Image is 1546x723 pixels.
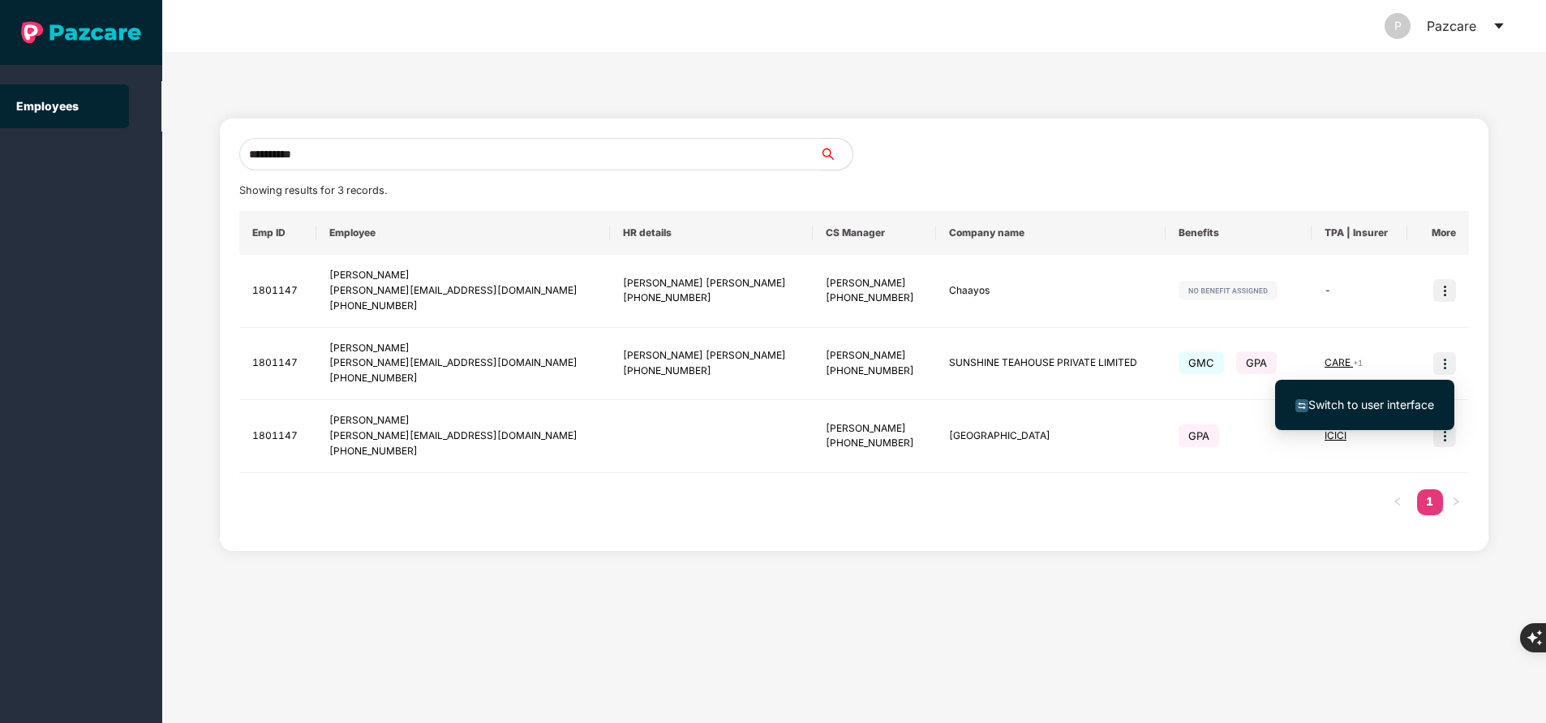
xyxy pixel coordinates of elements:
[1433,352,1456,375] img: icon
[1325,356,1353,368] span: CARE
[936,328,1166,401] td: SUNSHINE TEAHOUSE PRIVATE LIMITED
[1385,489,1411,515] li: Previous Page
[1394,13,1402,39] span: P
[623,348,800,364] div: [PERSON_NAME] [PERSON_NAME]
[316,211,611,255] th: Employee
[1451,497,1461,506] span: right
[826,421,922,437] div: [PERSON_NAME]
[826,436,922,451] div: [PHONE_NUMBER]
[1417,489,1443,515] li: 1
[1166,211,1312,255] th: Benefits
[1433,279,1456,302] img: icon
[1179,424,1219,447] span: GPA
[826,364,922,379] div: [PHONE_NUMBER]
[826,276,922,291] div: [PERSON_NAME]
[329,268,598,283] div: [PERSON_NAME]
[1236,351,1277,374] span: GPA
[239,328,316,401] td: 1801147
[826,348,922,364] div: [PERSON_NAME]
[329,371,598,386] div: [PHONE_NUMBER]
[1417,489,1443,514] a: 1
[329,355,598,371] div: [PERSON_NAME][EMAIL_ADDRESS][DOMAIN_NAME]
[610,211,813,255] th: HR details
[1393,497,1402,506] span: left
[239,255,316,328] td: 1801147
[329,428,598,444] div: [PERSON_NAME][EMAIL_ADDRESS][DOMAIN_NAME]
[1407,211,1469,255] th: More
[16,99,79,113] a: Employees
[1179,351,1224,374] span: GMC
[1308,398,1434,411] span: Switch to user interface
[329,283,598,299] div: [PERSON_NAME][EMAIL_ADDRESS][DOMAIN_NAME]
[1443,489,1469,515] li: Next Page
[623,290,800,306] div: [PHONE_NUMBER]
[329,413,598,428] div: [PERSON_NAME]
[1312,211,1407,255] th: TPA | Insurer
[826,290,922,306] div: [PHONE_NUMBER]
[1492,19,1505,32] span: caret-down
[1325,283,1394,299] div: -
[813,211,935,255] th: CS Manager
[1295,399,1308,412] img: svg+xml;base64,PHN2ZyB4bWxucz0iaHR0cDovL3d3dy53My5vcmcvMjAwMC9zdmciIHdpZHRoPSIxNiIgaGVpZ2h0PSIxNi...
[329,444,598,459] div: [PHONE_NUMBER]
[1385,489,1411,515] button: left
[623,364,800,379] div: [PHONE_NUMBER]
[1179,281,1278,300] img: svg+xml;base64,PHN2ZyB4bWxucz0iaHR0cDovL3d3dy53My5vcmcvMjAwMC9zdmciIHdpZHRoPSIxMjIiIGhlaWdodD0iMj...
[239,400,316,473] td: 1801147
[239,211,316,255] th: Emp ID
[1443,489,1469,515] button: right
[936,255,1166,328] td: Chaayos
[239,184,387,196] span: Showing results for 3 records.
[329,299,598,314] div: [PHONE_NUMBER]
[329,341,598,356] div: [PERSON_NAME]
[936,400,1166,473] td: [GEOGRAPHIC_DATA]
[623,276,800,291] div: [PERSON_NAME] [PERSON_NAME]
[1353,358,1363,368] span: + 1
[819,148,852,161] span: search
[936,211,1166,255] th: Company name
[819,138,853,170] button: search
